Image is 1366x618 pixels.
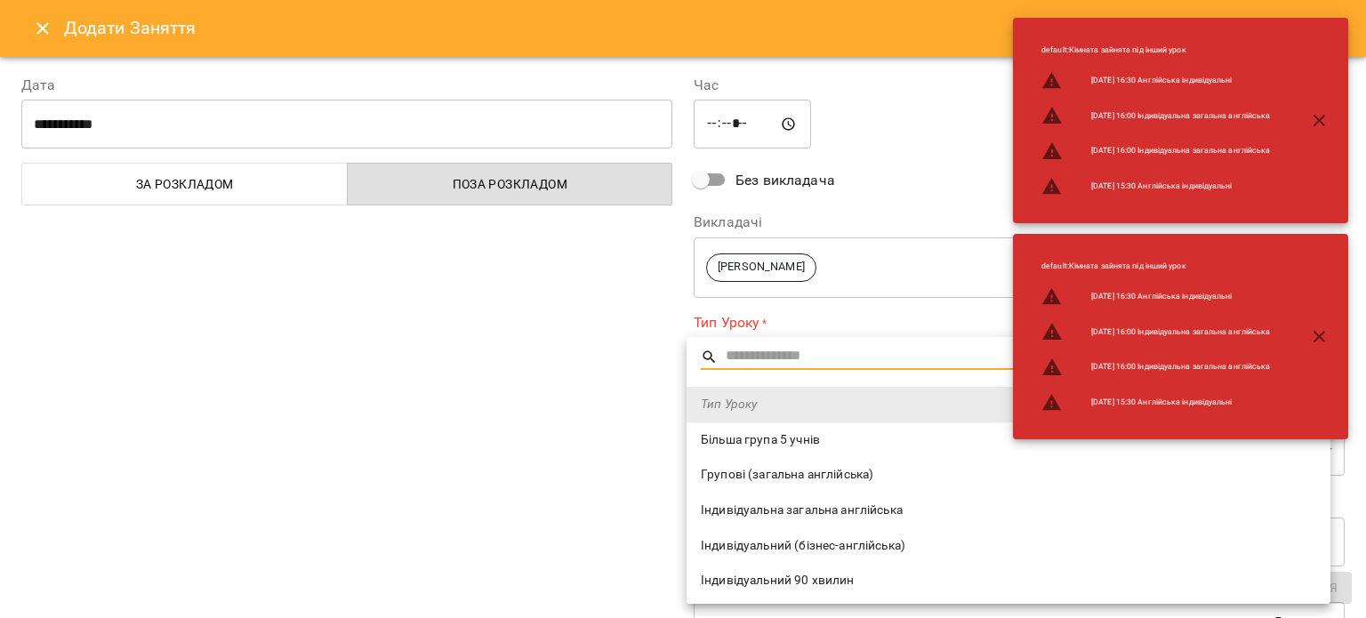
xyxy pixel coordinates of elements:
[1027,169,1284,205] li: [DATE] 15:30 Англійська індивідуальні
[1027,98,1284,133] li: [DATE] 16:00 Індивідуальна загальна англійська
[701,537,1316,555] span: Індивідуальний (бізнес-англійська)
[701,431,1316,449] span: Більша група 5 учнів
[701,502,1316,519] span: Індивідуальна загальна англійська
[1027,37,1284,63] li: default : Кімната зайнята під інший урок
[1027,349,1284,385] li: [DATE] 16:00 Індивідуальна загальна англійська
[1027,385,1284,421] li: [DATE] 15:30 Англійська індивідуальні
[1027,133,1284,169] li: [DATE] 16:00 Індивідуальна загальна англійська
[1027,253,1284,279] li: default : Кімната зайнята під інший урок
[701,396,1316,413] span: Тип Уроку
[1027,63,1284,99] li: [DATE] 16:30 Англійська індивідуальні
[1027,279,1284,315] li: [DATE] 16:30 Англійська індивідуальні
[701,466,1316,484] span: Групові (загальна англійська)
[701,572,1316,590] span: Індивідуальний 90 хвилин
[1027,314,1284,349] li: [DATE] 16:00 Індивідуальна загальна англійська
